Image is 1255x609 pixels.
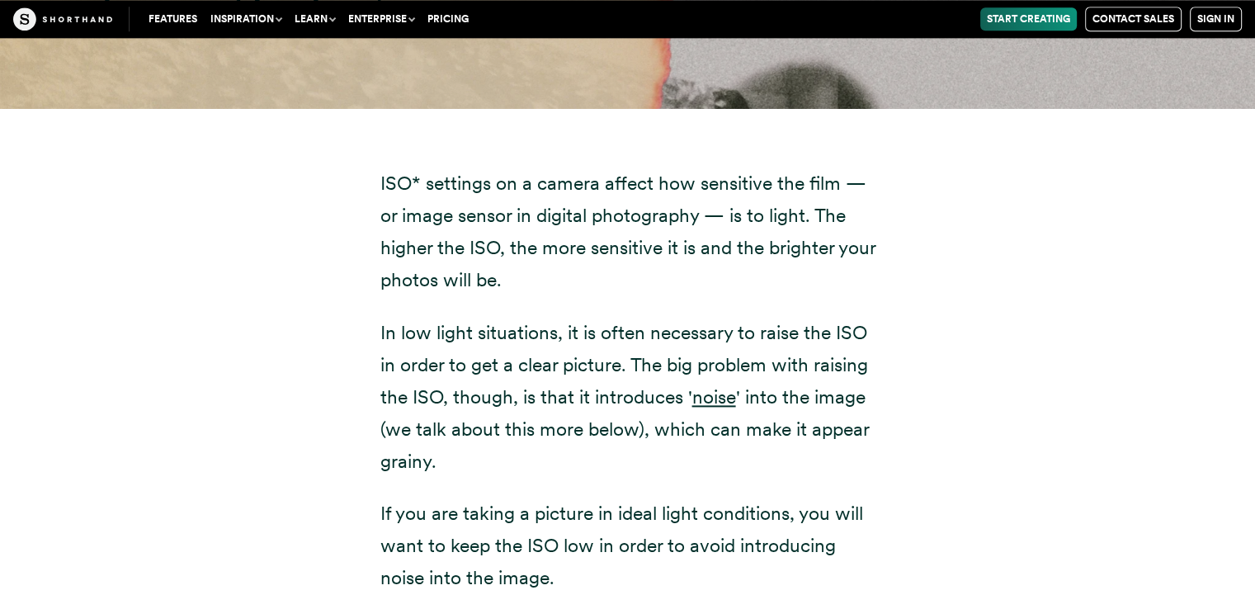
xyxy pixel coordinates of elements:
[1085,7,1182,31] a: Contact Sales
[288,7,342,31] button: Learn
[13,7,112,31] img: The Craft
[342,7,421,31] button: Enterprise
[380,498,875,594] p: If you are taking a picture in ideal light conditions, you will want to keep the ISO low in order...
[692,385,736,408] a: noise
[142,7,204,31] a: Features
[380,168,875,296] p: ISO* settings on a camera affect how sensitive the film — or image sensor in digital photography ...
[204,7,288,31] button: Inspiration
[1190,7,1242,31] a: Sign in
[380,317,875,478] p: In low light situations, it is often necessary to raise the ISO in order to get a clear picture. ...
[421,7,475,31] a: Pricing
[980,7,1077,31] a: Start Creating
